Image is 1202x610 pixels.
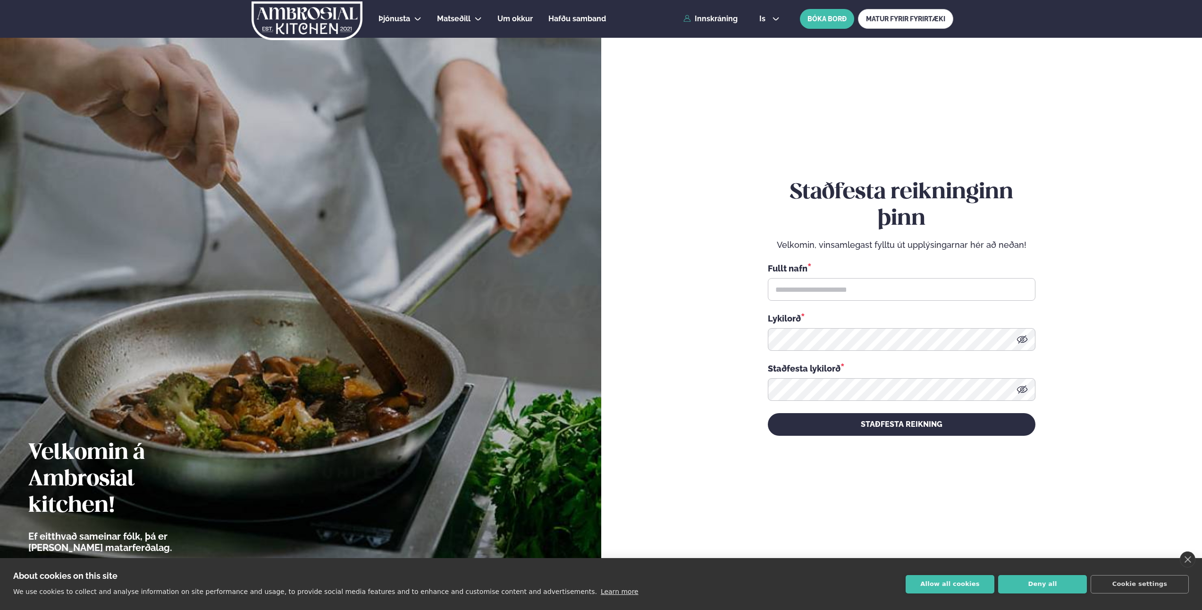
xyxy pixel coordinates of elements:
[437,13,471,25] a: Matseðill
[768,312,1035,324] div: Lykilorð
[13,571,118,581] strong: About cookies on this site
[768,362,1035,374] div: Staðfesta lykilorð
[437,14,471,23] span: Matseðill
[13,588,597,595] p: We use cookies to collect and analyse information on site performance and usage, to provide socia...
[768,413,1035,436] button: STAÐFESTA REIKNING
[768,262,1035,274] div: Fullt nafn
[683,15,738,23] a: Innskráning
[1180,551,1195,568] a: close
[497,13,533,25] a: Um okkur
[378,14,410,23] span: Þjónusta
[752,15,787,23] button: is
[858,9,953,29] a: MATUR FYRIR FYRIRTÆKI
[28,531,224,553] p: Ef eitthvað sameinar fólk, þá er [PERSON_NAME] matarferðalag.
[906,575,994,593] button: Allow all cookies
[497,14,533,23] span: Um okkur
[251,1,363,40] img: logo
[759,15,768,23] span: is
[601,588,639,595] a: Learn more
[768,239,1035,251] p: Velkomin, vinsamlegast fylltu út upplýsingarnar hér að neðan!
[768,179,1035,232] h2: Staðfesta reikninginn þinn
[548,13,606,25] a: Hafðu samband
[28,440,224,519] h2: Velkomin á Ambrosial kitchen!
[1091,575,1189,593] button: Cookie settings
[998,575,1087,593] button: Deny all
[548,14,606,23] span: Hafðu samband
[800,9,854,29] button: BÓKA BORÐ
[378,13,410,25] a: Þjónusta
